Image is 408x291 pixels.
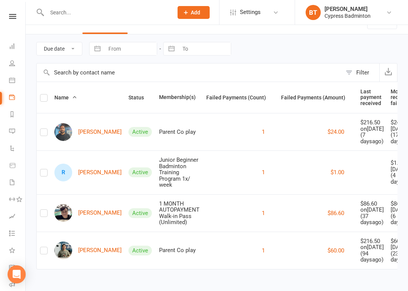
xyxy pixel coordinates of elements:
[54,204,122,222] a: Phat Huynh[PERSON_NAME]
[306,5,321,20] div: BT
[9,56,26,73] a: People
[360,132,384,144] div: ( 7 days ago)
[156,82,203,113] th: Membership(s)
[262,246,265,255] button: 1
[9,90,26,107] a: Payments
[360,201,384,213] div: $86.60 on [DATE]
[54,94,77,101] span: Name
[54,164,72,181] div: Russell Farinha
[9,260,26,277] a: General attendance kiosk mode
[54,241,72,259] img: jun zhu
[159,129,199,135] div: Parent Co play
[328,127,344,136] button: $24.00
[159,247,199,254] div: Parent Co play
[54,241,122,259] a: jun zhu[PERSON_NAME]
[191,9,200,15] span: Add
[159,201,199,226] div: 1 MONTH AUTOPAYMENT Walk-in Pass (Unlimited)
[240,4,261,21] span: Settings
[360,238,384,251] div: $216.50 on [DATE]
[357,82,387,113] th: Last payment received
[262,168,265,177] button: 1
[178,42,231,55] input: To
[281,93,354,102] button: Failed Payments (Amount)
[325,12,371,19] div: Cypress Badminton
[262,127,265,136] button: 1
[128,167,152,177] div: Active
[206,94,274,101] span: Failed Payments (Count)
[54,204,72,222] img: Phat Huynh
[9,209,26,226] a: Assessments
[9,39,26,56] a: Dashboard
[128,127,152,137] div: Active
[328,246,344,255] button: $60.00
[360,213,384,226] div: ( 37 days ago)
[325,6,371,12] div: [PERSON_NAME]
[9,158,26,175] a: Product Sales
[8,265,26,283] div: Open Intercom Messenger
[128,208,152,218] div: Active
[54,123,72,141] img: Dhawal Chhalani
[104,42,157,55] input: From
[9,107,26,124] a: Reports
[356,68,369,77] div: Filter
[9,73,26,90] a: Calendar
[360,119,384,132] div: $216.50 on [DATE]
[128,94,152,101] span: Status
[159,157,199,188] div: Junior Beginner Badminton Training Program 1x/ week
[128,246,152,255] div: Active
[281,94,354,101] span: Failed Payments (Amount)
[128,93,152,102] button: Status
[9,243,26,260] a: What's New
[54,123,122,141] a: Dhawal Chhalani[PERSON_NAME]
[54,164,122,181] a: R[PERSON_NAME]
[178,6,210,19] button: Add
[262,209,265,218] button: 1
[331,168,344,177] button: $1.00
[342,63,379,82] button: Filter
[360,251,384,263] div: ( 94 days ago)
[54,93,77,102] button: Name
[328,209,344,218] button: $86.60
[37,63,342,82] input: Search by contact name
[206,93,274,102] button: Failed Payments (Count)
[45,7,168,18] input: Search...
